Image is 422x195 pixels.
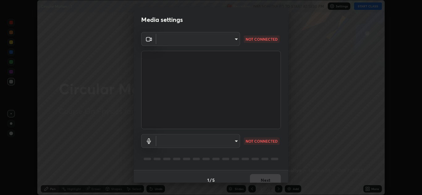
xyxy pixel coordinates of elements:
div: ​ [156,32,240,46]
p: NOT CONNECTED [246,138,278,144]
h4: / [210,177,212,183]
h4: 1 [207,177,209,183]
p: NOT CONNECTED [246,36,278,42]
div: ​ [156,134,240,148]
h2: Media settings [141,16,183,24]
h4: 5 [212,177,215,183]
